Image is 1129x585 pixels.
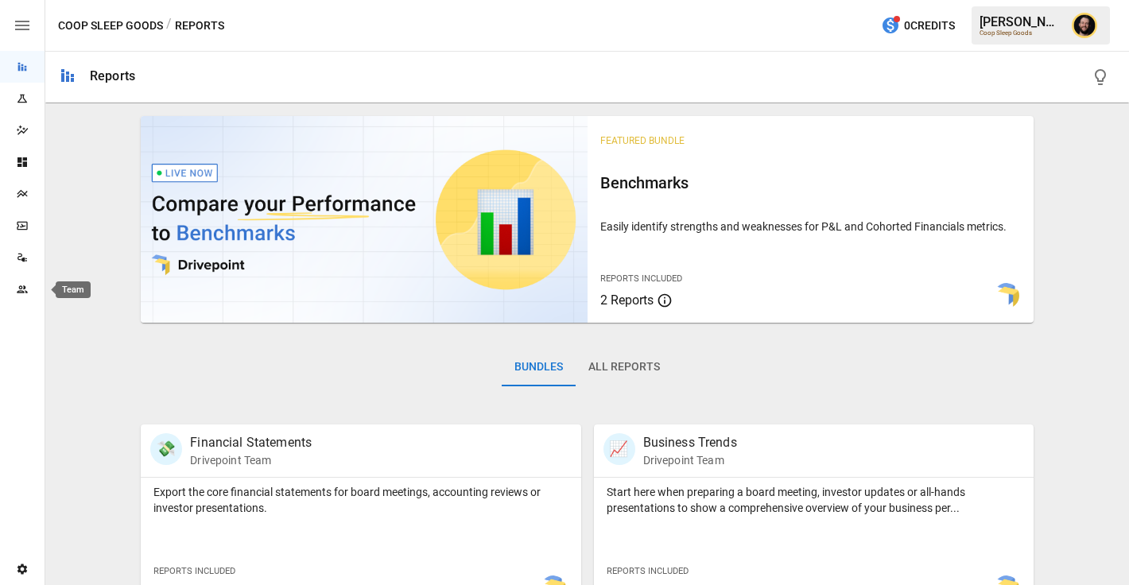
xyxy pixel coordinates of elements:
span: 0 Credits [904,16,955,36]
img: video thumbnail [141,116,587,323]
div: / [166,16,172,36]
span: Featured Bundle [600,135,685,146]
button: Coop Sleep Goods [58,16,163,36]
div: [PERSON_NAME] [980,14,1062,29]
div: 📈 [603,433,635,465]
p: Financial Statements [190,433,312,452]
div: Coop Sleep Goods [980,29,1062,37]
div: 💸 [150,433,182,465]
p: Drivepoint Team [643,452,737,468]
img: smart model [994,283,1019,308]
img: Ciaran Nugent [1072,13,1097,38]
p: Start here when preparing a board meeting, investor updates or all-hands presentations to show a ... [607,484,1021,516]
span: Reports Included [607,566,689,576]
button: All Reports [576,348,673,386]
h6: Benchmarks [600,170,1021,196]
span: 2 Reports [600,292,654,308]
span: Reports Included [153,566,235,576]
div: Team [56,281,91,298]
button: 0Credits [875,11,961,41]
span: Reports Included [600,273,682,284]
p: Drivepoint Team [190,452,312,468]
p: Business Trends [643,433,737,452]
div: Reports [90,68,135,83]
p: Export the core financial statements for board meetings, accounting reviews or investor presentat... [153,484,568,516]
button: Bundles [502,348,576,386]
p: Easily identify strengths and weaknesses for P&L and Cohorted Financials metrics. [600,219,1021,234]
button: Ciaran Nugent [1062,3,1107,48]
